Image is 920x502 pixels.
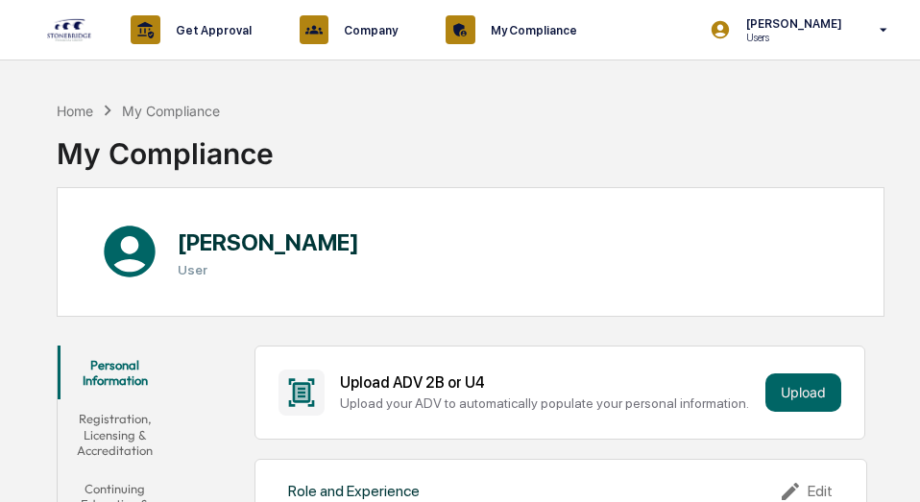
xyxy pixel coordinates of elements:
[58,346,173,400] button: Personal Information
[475,23,587,37] p: My Compliance
[731,16,852,31] p: [PERSON_NAME]
[57,103,93,119] div: Home
[340,373,758,392] div: Upload ADV 2B or U4
[340,395,758,411] div: Upload your ADV to automatically populate your personal information.
[178,228,359,256] h1: [PERSON_NAME]
[122,103,220,119] div: My Compliance
[160,23,261,37] p: Get Approval
[178,262,359,277] h3: User
[288,482,420,500] div: Role and Experience
[46,17,92,42] img: logo
[57,121,274,171] div: My Compliance
[58,399,173,469] button: Registration, Licensing & Accreditation
[328,23,407,37] p: Company
[765,373,841,412] button: Upload
[731,31,852,44] p: Users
